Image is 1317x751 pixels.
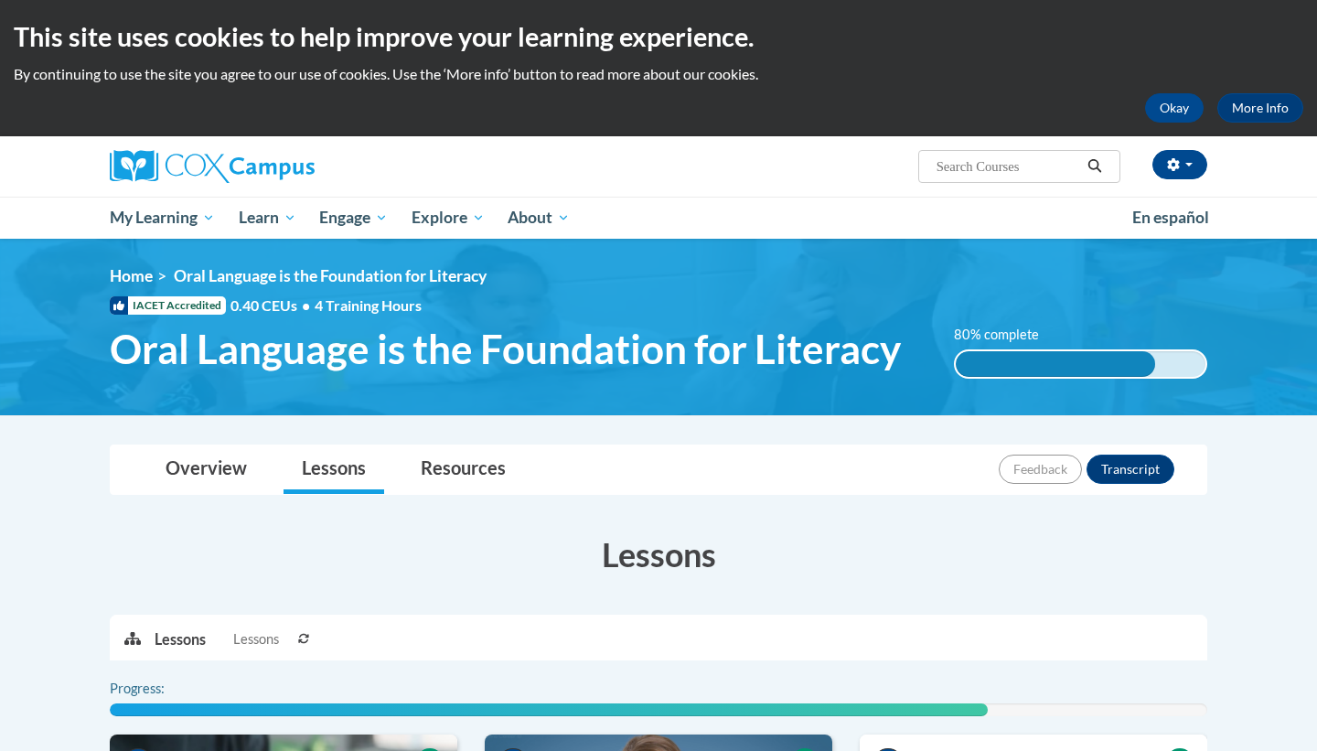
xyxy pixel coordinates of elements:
[110,325,901,373] span: Oral Language is the Foundation for Literacy
[110,266,153,285] a: Home
[315,296,422,314] span: 4 Training Hours
[110,531,1207,577] h3: Lessons
[14,18,1303,55] h2: This site uses cookies to help improve your learning experience.
[1120,198,1221,237] a: En español
[1152,150,1207,179] button: Account Settings
[110,679,215,699] label: Progress:
[110,150,315,183] img: Cox Campus
[155,629,206,649] p: Lessons
[497,197,583,239] a: About
[82,197,1235,239] div: Main menu
[174,266,487,285] span: Oral Language is the Foundation for Literacy
[1081,156,1108,177] button: Search
[412,207,485,229] span: Explore
[110,150,457,183] a: Cox Campus
[400,197,497,239] a: Explore
[1217,93,1303,123] a: More Info
[239,207,296,229] span: Learn
[14,64,1303,84] p: By continuing to use the site you agree to our use of cookies. Use the ‘More info’ button to read...
[230,295,315,316] span: 0.40 CEUs
[319,207,388,229] span: Engage
[999,455,1082,484] button: Feedback
[227,197,308,239] a: Learn
[402,445,524,494] a: Resources
[233,629,279,649] span: Lessons
[935,156,1081,177] input: Search Courses
[1087,455,1174,484] button: Transcript
[508,207,570,229] span: About
[956,351,1156,377] div: 80% complete
[302,296,310,314] span: •
[1132,208,1209,227] span: En español
[110,207,215,229] span: My Learning
[307,197,400,239] a: Engage
[98,197,227,239] a: My Learning
[284,445,384,494] a: Lessons
[1145,93,1204,123] button: Okay
[954,325,1059,345] label: 80% complete
[147,445,265,494] a: Overview
[110,296,226,315] span: IACET Accredited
